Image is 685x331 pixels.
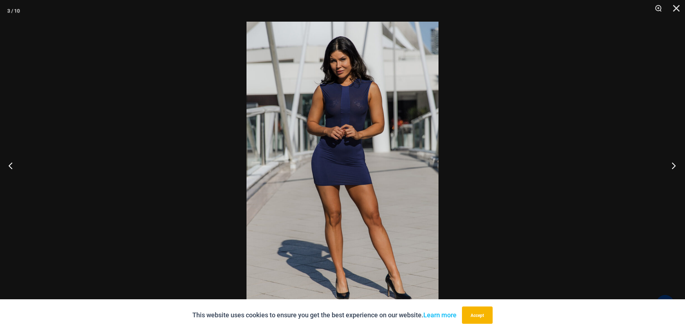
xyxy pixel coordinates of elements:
button: Accept [462,306,493,324]
div: 3 / 10 [7,5,20,16]
button: Next [658,147,685,184]
img: Desire Me Navy 5192 Dress 05 [246,22,439,309]
p: This website uses cookies to ensure you get the best experience on our website. [192,310,457,321]
a: Learn more [423,311,457,319]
